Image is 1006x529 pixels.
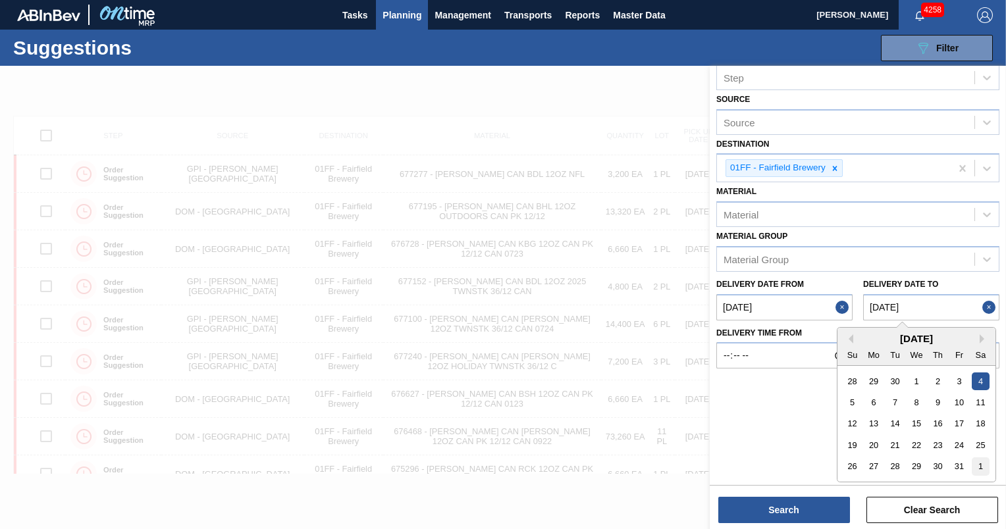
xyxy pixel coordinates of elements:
[843,436,861,454] div: Choose Sunday, October 19th, 2025
[907,372,925,390] div: Choose Wednesday, October 1st, 2025
[504,7,552,23] span: Transports
[929,372,947,390] div: Choose Thursday, October 2nd, 2025
[17,9,80,21] img: TNhmsLtSVTkK8tSr43FrP2fwEKptu5GPRR3wAAAABJRU5ErkJggg==
[980,334,989,343] button: Next Month
[907,345,925,363] div: We
[865,415,883,432] div: Choose Monday, October 13th, 2025
[972,393,990,411] div: Choose Saturday, October 11th, 2025
[865,393,883,411] div: Choose Monday, October 6th, 2025
[929,415,947,432] div: Choose Thursday, October 16th, 2025
[843,415,861,432] div: Choose Sunday, October 12th, 2025
[950,393,968,411] div: Choose Friday, October 10th, 2025
[716,95,750,104] label: Source
[907,457,925,475] div: Choose Wednesday, October 29th, 2025
[716,232,787,241] label: Material Group
[716,324,853,343] label: Delivery time from
[977,7,993,23] img: Logout
[929,393,947,411] div: Choose Thursday, October 9th, 2025
[724,253,789,264] div: Material Group
[716,280,804,289] label: Delivery Date from
[972,457,990,475] div: Choose Saturday, November 1st, 2025
[843,393,861,411] div: Choose Sunday, October 5th, 2025
[929,436,947,454] div: Choose Thursday, October 23rd, 2025
[843,457,861,475] div: Choose Sunday, October 26th, 2025
[863,280,938,289] label: Delivery Date to
[929,345,947,363] div: Th
[950,457,968,475] div: Choose Friday, October 31st, 2025
[716,187,756,196] label: Material
[886,372,904,390] div: Choose Tuesday, September 30th, 2025
[886,436,904,454] div: Choose Tuesday, October 21st, 2025
[950,345,968,363] div: Fr
[950,436,968,454] div: Choose Friday, October 24th, 2025
[844,334,853,343] button: Previous Month
[435,7,491,23] span: Management
[843,372,861,390] div: Choose Sunday, September 28th, 2025
[899,6,941,24] button: Notifications
[907,436,925,454] div: Choose Wednesday, October 22nd, 2025
[886,457,904,475] div: Choose Tuesday, October 28th, 2025
[724,116,755,128] div: Source
[13,40,247,55] h1: Suggestions
[950,415,968,432] div: Choose Friday, October 17th, 2025
[726,160,828,176] div: 01FF - Fairfield Brewery
[724,72,744,83] div: Step
[716,139,769,149] label: Destination
[921,3,944,17] span: 4258
[886,345,904,363] div: Tu
[881,35,993,61] button: Filter
[886,393,904,411] div: Choose Tuesday, October 7th, 2025
[716,294,853,320] input: mm/dd/yyyy
[886,415,904,432] div: Choose Tuesday, October 14th, 2025
[972,372,990,390] div: Choose Saturday, October 4th, 2025
[863,294,999,320] input: mm/dd/yyyy
[565,7,600,23] span: Reports
[835,294,853,320] button: Close
[950,372,968,390] div: Choose Friday, October 3rd, 2025
[841,370,991,477] div: month 2025-10
[837,333,995,344] div: [DATE]
[383,7,421,23] span: Planning
[907,393,925,411] div: Choose Wednesday, October 8th, 2025
[865,345,883,363] div: Mo
[865,436,883,454] div: Choose Monday, October 20th, 2025
[843,345,861,363] div: Su
[907,415,925,432] div: Choose Wednesday, October 15th, 2025
[724,209,758,220] div: Material
[972,345,990,363] div: Sa
[340,7,369,23] span: Tasks
[972,436,990,454] div: Choose Saturday, October 25th, 2025
[929,457,947,475] div: Choose Thursday, October 30th, 2025
[865,457,883,475] div: Choose Monday, October 27th, 2025
[613,7,665,23] span: Master Data
[863,324,999,343] label: Delivery time to
[982,294,999,320] button: Close
[936,43,959,53] span: Filter
[865,372,883,390] div: Choose Monday, September 29th, 2025
[972,415,990,432] div: Choose Saturday, October 18th, 2025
